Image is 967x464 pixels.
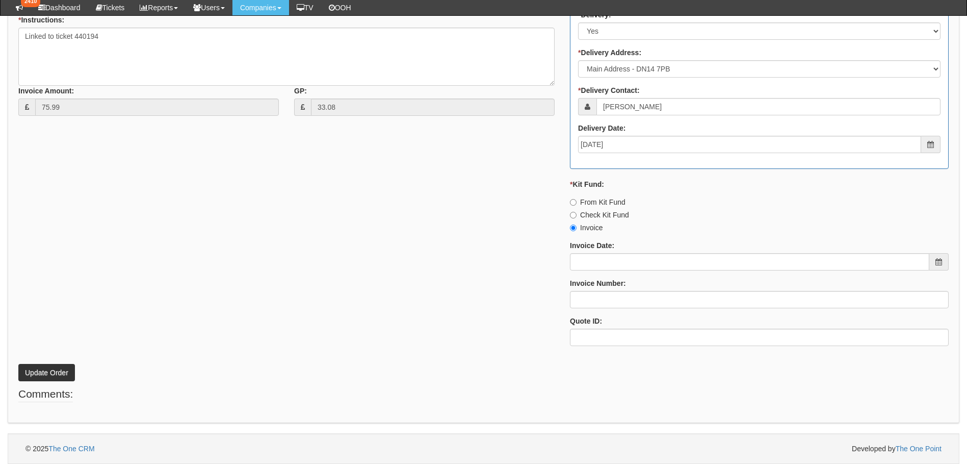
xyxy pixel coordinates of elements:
[570,225,577,231] input: Invoice
[18,86,74,96] label: Invoice Amount:
[570,240,614,251] label: Invoice Date:
[25,445,95,453] span: © 2025
[570,197,625,207] label: From Kit Fund
[18,386,73,402] legend: Comments:
[570,179,604,189] label: Kit Fund:
[48,445,94,453] a: The One CRM
[570,223,603,233] label: Invoice
[578,85,640,95] label: Delivery Contact:
[18,28,555,86] textarea: Linked to ticket 440194
[18,15,64,25] label: Instructions:
[294,86,307,96] label: GP:
[570,316,602,326] label: Quote ID:
[578,123,625,133] label: Delivery Date:
[570,199,577,206] input: From Kit Fund
[896,445,942,453] a: The One Point
[18,364,75,381] button: Update Order
[570,278,626,288] label: Invoice Number:
[570,212,577,218] input: Check Kit Fund
[578,47,641,58] label: Delivery Address:
[570,210,629,220] label: Check Kit Fund
[852,444,942,454] span: Developed by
